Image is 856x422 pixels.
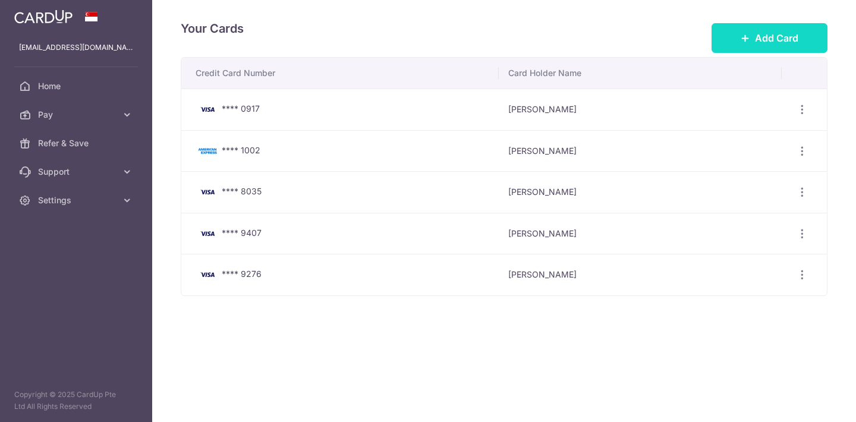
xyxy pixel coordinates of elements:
td: [PERSON_NAME] [499,130,782,172]
p: [EMAIL_ADDRESS][DOMAIN_NAME] [19,42,133,53]
th: Credit Card Number [181,58,499,89]
span: Refer & Save [38,137,117,149]
span: Support [38,166,117,178]
img: Bank Card [196,267,219,282]
span: Add Card [755,31,798,45]
td: [PERSON_NAME] [499,254,782,295]
span: Pay [38,109,117,121]
span: Home [38,80,117,92]
img: Bank Card [196,144,219,158]
img: Bank Card [196,102,219,116]
img: Bank Card [196,226,219,241]
td: [PERSON_NAME] [499,89,782,130]
button: Add Card [712,23,827,53]
td: [PERSON_NAME] [499,171,782,213]
th: Card Holder Name [499,58,782,89]
img: Bank Card [196,185,219,199]
img: CardUp [14,10,73,24]
span: Settings [38,194,117,206]
span: Help [27,8,52,19]
h4: Your Cards [181,19,244,38]
td: [PERSON_NAME] [499,213,782,254]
